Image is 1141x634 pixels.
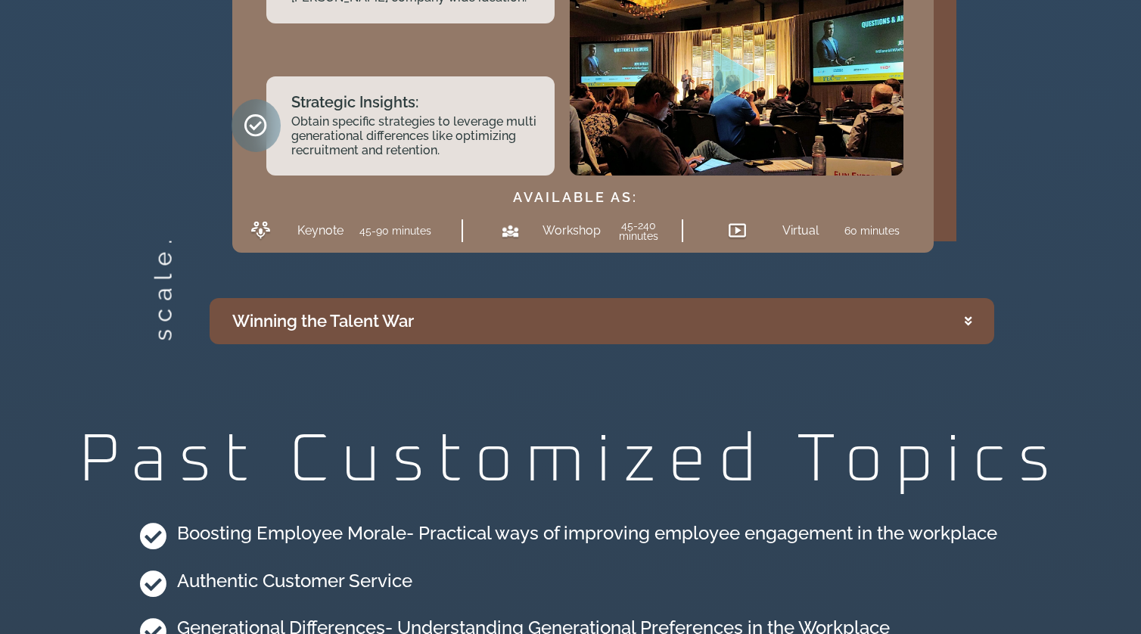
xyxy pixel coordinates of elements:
summary: Winning the Talent War [210,298,994,344]
h2: Past Customized Topics [8,427,1133,494]
h2: Obtain specific strategies to leverage multi generational differences like optimizing recruitment... [291,114,539,158]
h2: AVAILABLE AS: [240,191,911,204]
h2: 45-240 minutes [607,220,671,241]
h2: Workshop [543,225,591,237]
h2: Keynote [297,225,344,237]
h4: Boosting Employee Morale- Practical ways of improving employee engagement in the workplace [177,523,997,545]
div: Play Video [707,49,767,115]
h2: Strategic Insights: [291,95,539,110]
h2: Virtual [782,225,819,237]
h2: scale. [151,315,176,340]
h4: Authentic Customer Service [177,570,412,592]
h2: 60 minutes [844,225,900,236]
div: Winning the Talent War [232,309,414,334]
h2: 45-90 minutes [359,225,431,236]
